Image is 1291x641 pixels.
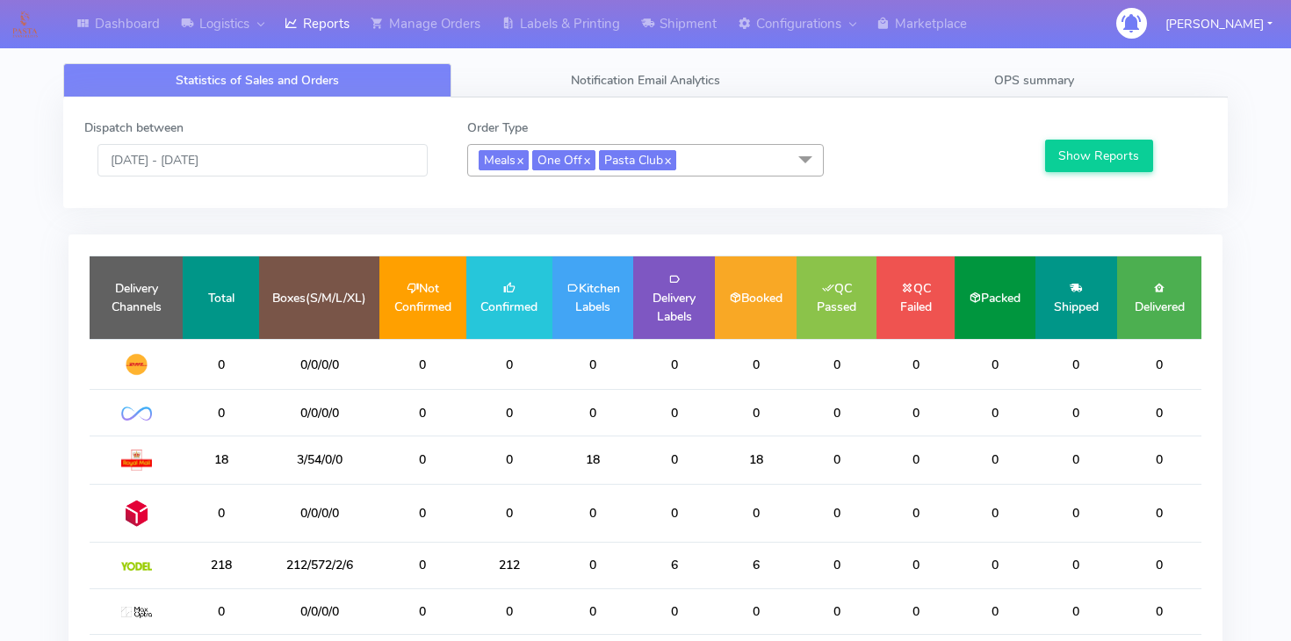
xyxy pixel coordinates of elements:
[797,543,877,588] td: 0
[467,119,528,137] label: Order Type
[797,436,877,484] td: 0
[121,607,152,619] img: MaxOptra
[715,588,796,634] td: 0
[183,436,259,484] td: 18
[955,588,1035,634] td: 0
[571,72,720,89] span: Notification Email Analytics
[466,543,552,588] td: 212
[466,588,552,634] td: 0
[1117,436,1201,484] td: 0
[715,390,796,436] td: 0
[582,150,590,169] a: x
[552,543,633,588] td: 0
[663,150,671,169] a: x
[633,339,715,390] td: 0
[183,588,259,634] td: 0
[1117,543,1201,588] td: 0
[259,436,379,484] td: 3/54/0/0
[715,543,796,588] td: 6
[379,339,465,390] td: 0
[876,390,955,436] td: 0
[955,436,1035,484] td: 0
[994,72,1074,89] span: OPS summary
[599,150,676,170] span: Pasta Club
[176,72,339,89] span: Statistics of Sales and Orders
[121,407,152,421] img: OnFleet
[715,484,796,542] td: 0
[466,436,552,484] td: 0
[633,484,715,542] td: 0
[63,63,1228,97] ul: Tabs
[259,588,379,634] td: 0/0/0/0
[183,256,259,339] td: Total
[552,588,633,634] td: 0
[876,339,955,390] td: 0
[1152,6,1286,42] button: [PERSON_NAME]
[1117,390,1201,436] td: 0
[955,543,1035,588] td: 0
[552,484,633,542] td: 0
[1035,588,1118,634] td: 0
[552,436,633,484] td: 18
[466,484,552,542] td: 0
[259,543,379,588] td: 212/572/2/6
[876,543,955,588] td: 0
[97,144,428,176] input: Pick the Daterange
[121,498,152,529] img: DPD
[379,390,465,436] td: 0
[466,390,552,436] td: 0
[552,339,633,390] td: 0
[1035,543,1118,588] td: 0
[121,353,152,376] img: DHL
[715,436,796,484] td: 18
[121,562,152,571] img: Yodel
[1045,140,1153,172] button: Show Reports
[876,484,955,542] td: 0
[633,256,715,339] td: Delivery Labels
[259,339,379,390] td: 0/0/0/0
[1035,256,1118,339] td: Shipped
[797,390,877,436] td: 0
[379,543,465,588] td: 0
[379,484,465,542] td: 0
[183,543,259,588] td: 218
[466,339,552,390] td: 0
[876,588,955,634] td: 0
[183,339,259,390] td: 0
[797,484,877,542] td: 0
[797,339,877,390] td: 0
[955,484,1035,542] td: 0
[633,390,715,436] td: 0
[633,543,715,588] td: 6
[1035,339,1118,390] td: 0
[259,256,379,339] td: Boxes(S/M/L/XL)
[1035,484,1118,542] td: 0
[379,256,465,339] td: Not Confirmed
[1117,339,1201,390] td: 0
[876,256,955,339] td: QC Failed
[479,150,529,170] span: Meals
[715,339,796,390] td: 0
[876,436,955,484] td: 0
[183,484,259,542] td: 0
[1117,484,1201,542] td: 0
[955,390,1035,436] td: 0
[552,256,633,339] td: Kitchen Labels
[466,256,552,339] td: Confirmed
[84,119,184,137] label: Dispatch between
[259,390,379,436] td: 0/0/0/0
[955,256,1035,339] td: Packed
[183,390,259,436] td: 0
[532,150,595,170] span: One Off
[121,450,152,471] img: Royal Mail
[633,436,715,484] td: 0
[90,256,183,339] td: Delivery Channels
[633,588,715,634] td: 0
[379,436,465,484] td: 0
[552,390,633,436] td: 0
[379,588,465,634] td: 0
[1035,436,1118,484] td: 0
[1035,390,1118,436] td: 0
[715,256,796,339] td: Booked
[1117,256,1201,339] td: Delivered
